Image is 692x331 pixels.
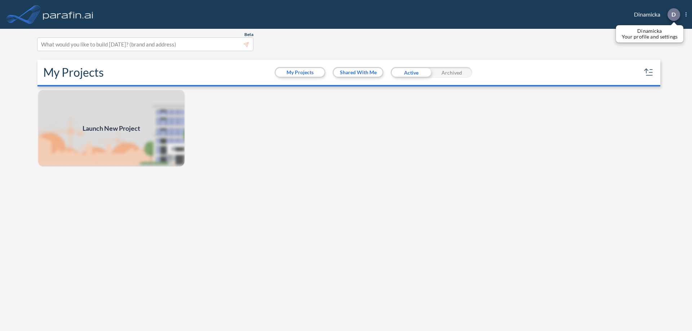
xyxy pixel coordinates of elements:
[244,32,253,37] span: Beta
[83,124,140,133] span: Launch New Project
[622,34,678,40] p: Your profile and settings
[643,67,655,78] button: sort
[41,7,95,22] img: logo
[37,89,185,167] a: Launch New Project
[623,8,687,21] div: Dinamicka
[622,28,678,34] p: Dinamicka
[391,67,431,78] div: Active
[276,68,324,77] button: My Projects
[37,89,185,167] img: add
[671,11,676,18] p: D
[431,67,472,78] div: Archived
[334,68,382,77] button: Shared With Me
[43,66,104,79] h2: My Projects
